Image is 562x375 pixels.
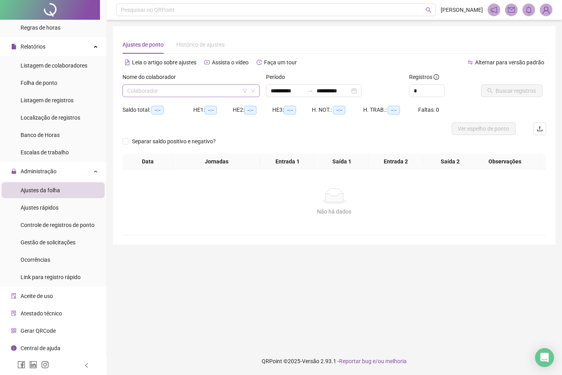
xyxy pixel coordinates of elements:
span: Separar saldo positivo e negativo? [129,137,219,146]
span: --:-- [205,106,217,114]
th: Data [123,154,173,169]
div: Open Intercom Messenger [535,348,554,367]
div: HE 2: [233,105,272,114]
span: Versão [302,358,320,364]
span: bell [525,6,532,13]
span: lock [11,169,17,174]
span: Alternar para versão padrão [475,59,544,66]
div: Ajustes de ponto [123,40,164,49]
th: Saída 2 [423,154,477,169]
button: Ver espelho de ponto [452,122,516,135]
span: Aceite de uso [21,293,53,299]
span: upload [537,126,543,132]
span: audit [11,293,17,299]
th: Entrada 2 [369,154,423,169]
span: --:-- [388,106,400,114]
span: Assista o vídeo [212,59,249,66]
span: to [307,88,313,94]
span: history [256,60,262,65]
span: Leia o artigo sobre ajustes [132,59,196,66]
div: H. TRAB.: [363,105,419,114]
span: Regras de horas [21,24,60,31]
span: Ocorrências [21,257,50,263]
span: left [84,363,89,368]
div: Saldo total: [123,105,193,114]
span: Gerar QRCode [21,328,56,334]
span: Relatórios [21,43,45,50]
span: qrcode [11,328,17,334]
span: filter [243,88,247,93]
span: file [11,44,17,49]
th: Saída 1 [315,154,369,169]
span: Reportar bug e/ou melhoria [339,358,407,364]
span: swap-right [307,88,313,94]
span: Escalas de trabalho [21,149,69,156]
div: Histórico de ajustes [176,40,224,49]
span: Atestado técnico [21,310,62,317]
span: facebook [17,361,25,369]
span: Administração [21,168,57,174]
span: Folha de ponto [21,80,57,86]
span: [PERSON_NAME] [441,6,483,14]
span: search [426,7,432,13]
label: Nome do colaborador [123,73,181,81]
span: Gestão de solicitações [21,239,75,246]
th: Observações [471,154,539,169]
span: Localização de registros [21,114,80,121]
span: Faça um tour [264,59,297,66]
footer: QRPoint © 2025 - 2.93.1 - [107,347,562,375]
span: linkedin [29,361,37,369]
th: Entrada 1 [260,154,315,169]
span: Banco de Horas [21,132,60,138]
span: down [251,88,255,93]
div: Não há dados [132,207,537,216]
span: Listagem de registros [21,97,74,103]
span: swap [468,60,473,65]
button: Buscar registros [481,84,543,97]
label: Período [266,73,290,81]
span: Observações [474,157,536,166]
span: --:-- [151,106,164,114]
span: Controle de registros de ponto [21,222,94,228]
img: 27097 [540,4,552,16]
span: Link para registro rápido [21,274,81,280]
span: Ajustes da folha [21,187,60,193]
th: Jornadas [173,154,260,169]
span: solution [11,311,17,316]
span: Central de ajuda [21,345,60,351]
span: info-circle [434,74,439,80]
span: youtube [204,60,210,65]
span: notification [490,6,498,13]
div: H. NOT.: [312,105,363,114]
span: --:-- [333,106,345,114]
span: instagram [41,361,49,369]
span: Ajustes rápidos [21,204,58,211]
span: --:-- [244,106,256,114]
span: Faltas: 0 [419,107,439,113]
span: info-circle [11,345,17,351]
span: --:-- [284,106,296,114]
span: Listagem de colaboradores [21,62,87,69]
div: HE 1: [193,105,233,114]
span: mail [508,6,515,13]
span: Registros [409,73,439,81]
div: HE 3: [272,105,312,114]
span: file-text [124,60,130,65]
